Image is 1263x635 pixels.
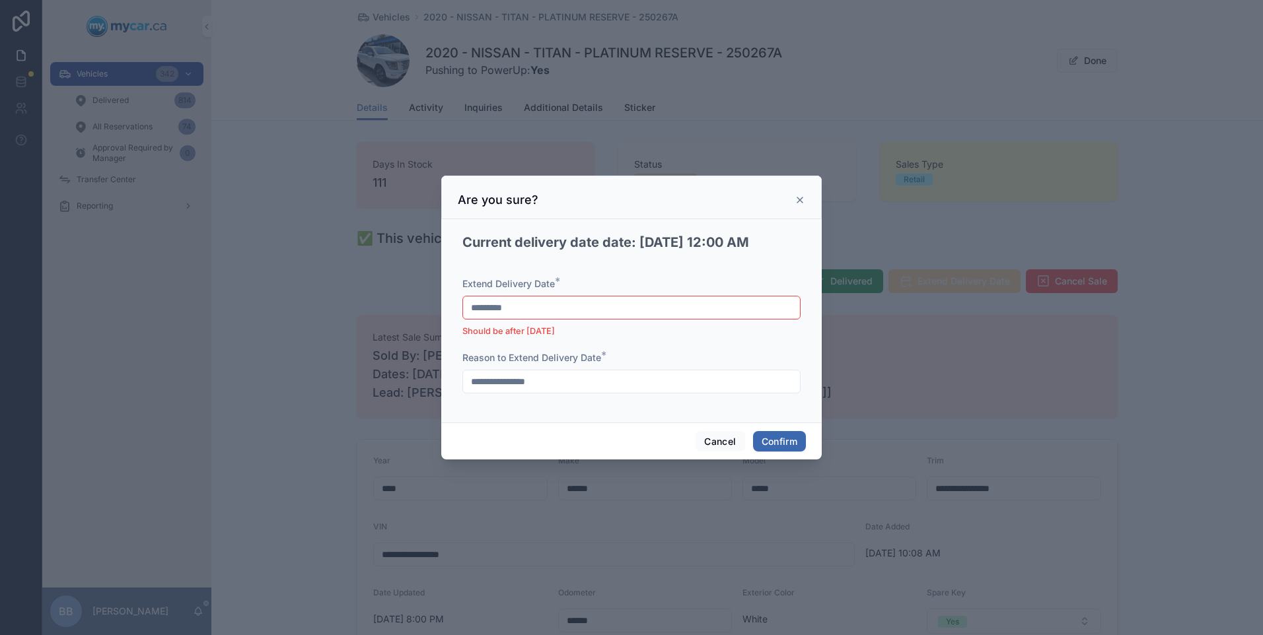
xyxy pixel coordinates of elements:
li: Should be after [DATE] [462,325,801,338]
h3: Are you sure? [458,192,538,208]
button: Confirm [753,431,806,452]
span: Reason to Extend Delivery Date [462,352,601,363]
h2: Current delivery date date: [DATE] 12:00 AM [462,234,749,252]
span: Extend Delivery Date [462,278,555,289]
button: Cancel [696,431,744,452]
